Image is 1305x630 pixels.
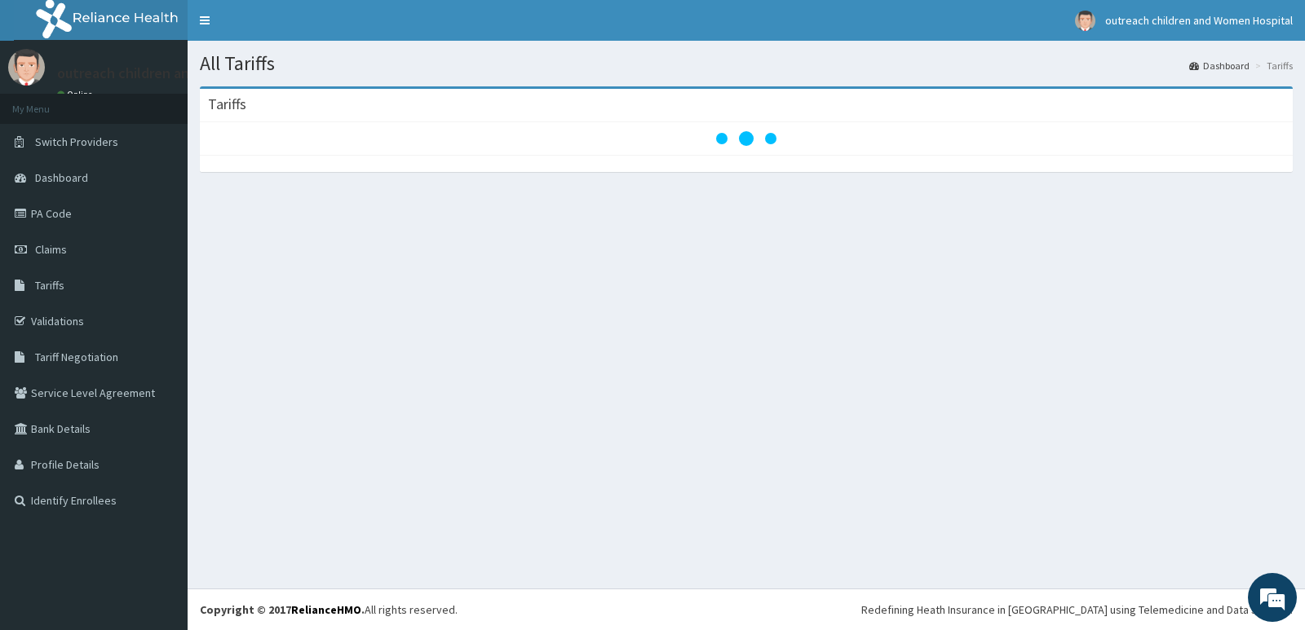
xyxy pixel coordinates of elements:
footer: All rights reserved. [188,588,1305,630]
span: Claims [35,242,67,257]
span: Tariff Negotiation [35,350,118,364]
a: Online [57,89,96,100]
a: Dashboard [1189,59,1250,73]
strong: Copyright © 2017 . [200,602,365,617]
h3: Tariffs [208,97,246,112]
div: Redefining Heath Insurance in [GEOGRAPHIC_DATA] using Telemedicine and Data Science! [861,601,1293,618]
span: Switch Providers [35,134,118,149]
p: outreach children and Women Hospital [57,66,305,81]
a: RelianceHMO [291,602,361,617]
li: Tariffs [1251,59,1293,73]
img: User Image [1075,11,1095,31]
img: User Image [8,49,45,86]
svg: audio-loading [714,106,779,171]
span: Dashboard [35,170,88,185]
span: Tariffs [35,278,64,293]
span: outreach children and Women Hospital [1105,13,1293,28]
h1: All Tariffs [200,53,1293,74]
